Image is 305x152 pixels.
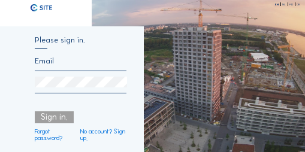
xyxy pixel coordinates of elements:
div: NL [282,3,288,6]
img: C-SITE logo [31,4,52,11]
input: Email [35,56,126,65]
a: No account? Sign up. [80,129,126,142]
div: Please sign in. [35,37,126,49]
div: Sign in. [35,111,74,123]
div: DE [297,3,300,6]
div: EN [275,3,281,6]
div: FR [289,3,295,6]
a: Forgot password? [35,129,73,142]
